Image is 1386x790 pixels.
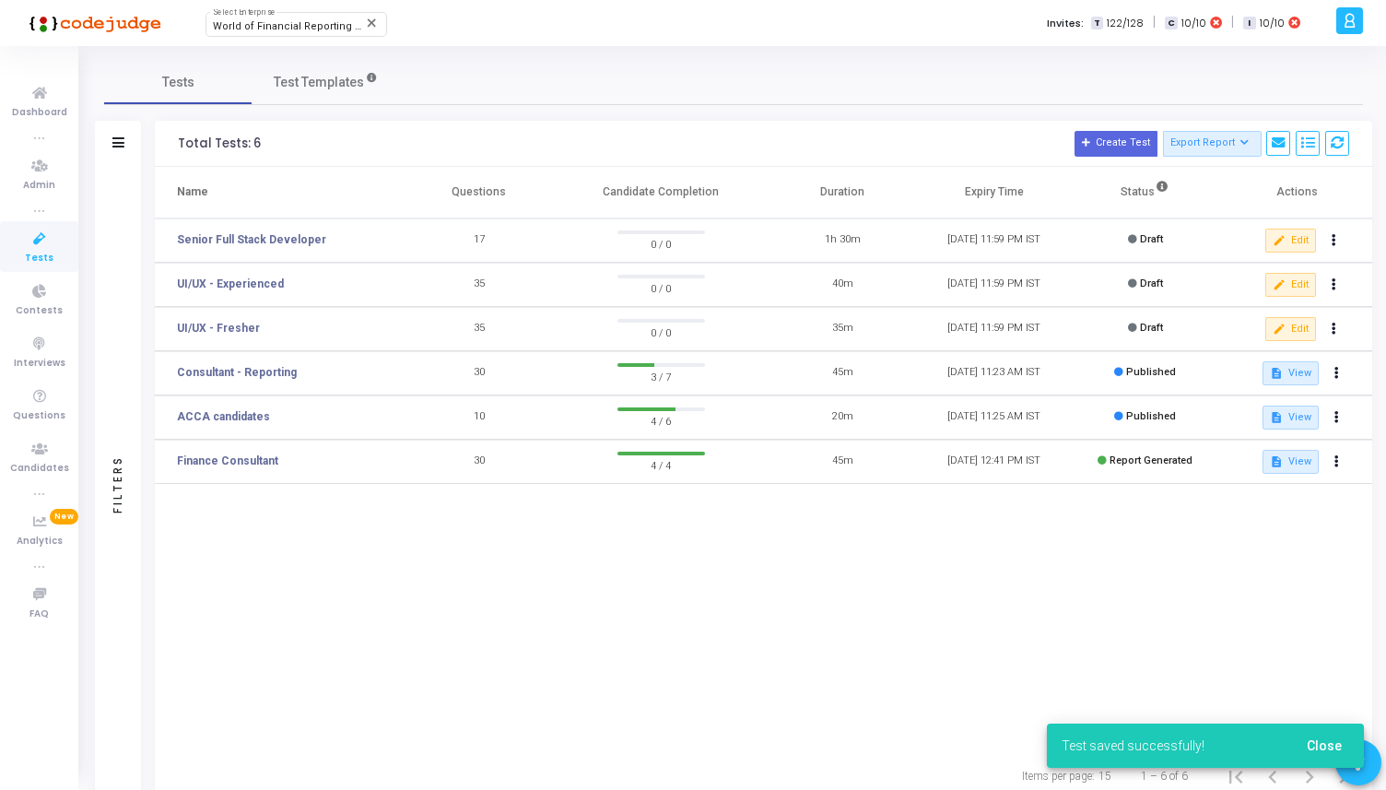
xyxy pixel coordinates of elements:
[14,356,65,371] span: Interviews
[1243,17,1255,30] span: I
[1181,16,1206,31] span: 10/10
[767,218,918,263] td: 1h 30m
[767,307,918,351] td: 35m
[1307,738,1342,753] span: Close
[404,440,555,484] td: 30
[918,218,1069,263] td: [DATE] 11:59 PM IST
[1153,13,1156,32] span: |
[617,323,705,341] span: 0 / 0
[1091,17,1103,30] span: T
[767,263,918,307] td: 40m
[1231,13,1234,32] span: |
[1140,233,1163,245] span: Draft
[162,73,194,92] span: Tests
[1265,317,1316,341] button: Edit
[177,364,297,381] a: Consultant - Reporting
[1126,366,1176,378] span: Published
[404,395,555,440] td: 10
[25,251,53,266] span: Tests
[1140,322,1163,334] span: Draft
[1270,367,1283,380] mat-icon: description
[1075,131,1157,157] button: Create Test
[617,278,705,297] span: 0 / 0
[555,167,767,218] th: Candidate Completion
[1260,16,1285,31] span: 10/10
[1107,16,1144,31] span: 122/128
[404,263,555,307] td: 35
[918,167,1069,218] th: Expiry Time
[155,167,404,218] th: Name
[1022,768,1095,784] div: Items per page:
[177,320,260,336] a: UI/UX - Fresher
[404,351,555,395] td: 30
[1265,229,1316,253] button: Edit
[1270,411,1283,424] mat-icon: description
[365,16,380,30] mat-icon: Clear
[1221,167,1372,218] th: Actions
[1273,323,1286,336] mat-icon: edit
[13,408,65,424] span: Questions
[1273,234,1286,247] mat-icon: edit
[29,607,49,622] span: FAQ
[1165,17,1177,30] span: C
[274,73,364,92] span: Test Templates
[1270,455,1283,468] mat-icon: description
[1062,737,1204,755] span: Test saved successfully!
[17,534,63,549] span: Analytics
[177,231,326,248] a: Senior Full Stack Developer
[1263,361,1319,385] button: View
[23,178,55,194] span: Admin
[1047,16,1084,31] label: Invites:
[767,395,918,440] td: 20m
[918,440,1069,484] td: [DATE] 12:41 PM IST
[1140,277,1163,289] span: Draft
[178,136,261,151] div: Total Tests: 6
[918,307,1069,351] td: [DATE] 11:59 PM IST
[177,276,284,292] a: UI/UX - Experienced
[404,167,555,218] th: Questions
[767,351,918,395] td: 45m
[213,20,384,32] span: World of Financial Reporting (1163)
[10,461,69,477] span: Candidates
[1265,273,1316,297] button: Edit
[16,303,63,319] span: Contests
[617,234,705,253] span: 0 / 0
[767,440,918,484] td: 45m
[1163,131,1262,157] button: Export Report
[177,408,270,425] a: ACCA candidates
[1292,729,1357,762] button: Close
[1110,454,1192,466] span: Report Generated
[767,167,918,218] th: Duration
[1126,410,1176,422] span: Published
[617,455,705,474] span: 4 / 4
[23,5,161,41] img: logo
[617,411,705,430] span: 4 / 6
[110,383,126,585] div: Filters
[617,367,705,385] span: 3 / 7
[177,453,278,469] a: Finance Consultant
[50,509,78,525] span: New
[1273,278,1286,291] mat-icon: edit
[1263,450,1319,474] button: View
[1263,406,1319,430] button: View
[918,351,1069,395] td: [DATE] 11:23 AM IST
[918,395,1069,440] td: [DATE] 11:25 AM IST
[12,105,67,121] span: Dashboard
[404,218,555,263] td: 17
[404,307,555,351] td: 35
[1070,167,1221,218] th: Status
[918,263,1069,307] td: [DATE] 11:59 PM IST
